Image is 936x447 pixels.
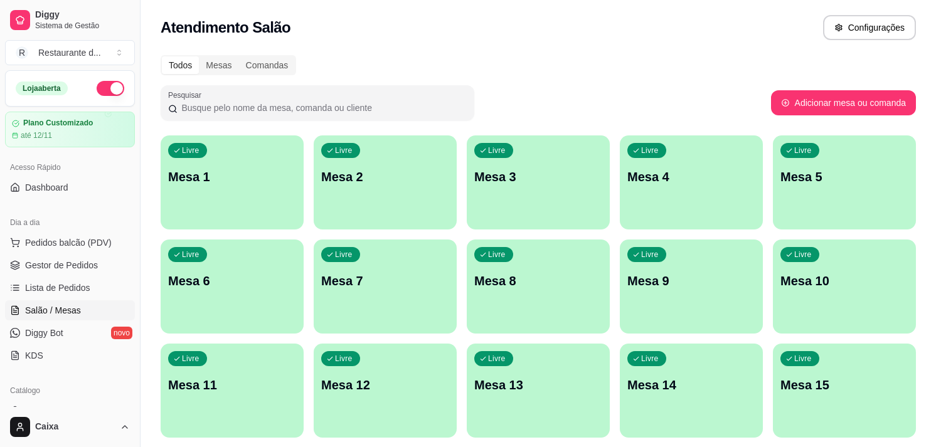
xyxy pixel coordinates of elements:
[182,354,199,364] p: Livre
[199,56,238,74] div: Mesas
[467,135,610,229] button: LivreMesa 3
[321,376,449,394] p: Mesa 12
[5,345,135,365] a: KDS
[794,250,812,260] p: Livre
[35,421,115,433] span: Caixa
[627,168,755,186] p: Mesa 4
[794,354,812,364] p: Livre
[474,376,602,394] p: Mesa 13
[620,344,763,438] button: LivreMesa 14
[467,239,610,334] button: LivreMesa 8
[25,327,63,339] span: Diggy Bot
[239,56,295,74] div: Comandas
[5,381,135,401] div: Catálogo
[5,401,135,421] a: Produtos
[620,239,763,334] button: LivreMesa 9
[5,177,135,197] a: Dashboard
[488,145,506,155] p: Livre
[178,102,467,114] input: Pesquisar
[641,354,659,364] p: Livre
[25,236,112,249] span: Pedidos balcão (PDV)
[25,259,98,271] span: Gestor de Pedidos
[780,376,908,394] p: Mesa 15
[35,9,130,21] span: Diggy
[780,272,908,290] p: Mesa 10
[162,56,199,74] div: Todos
[488,354,506,364] p: Livre
[25,181,68,194] span: Dashboard
[771,90,916,115] button: Adicionar mesa ou comanda
[488,250,506,260] p: Livre
[161,239,304,334] button: LivreMesa 6
[5,278,135,298] a: Lista de Pedidos
[97,81,124,96] button: Alterar Status
[5,213,135,233] div: Dia a dia
[335,145,353,155] p: Livre
[5,40,135,65] button: Select a team
[773,135,916,229] button: LivreMesa 5
[5,255,135,275] a: Gestor de Pedidos
[16,46,28,59] span: R
[620,135,763,229] button: LivreMesa 4
[773,344,916,438] button: LivreMesa 15
[627,272,755,290] p: Mesa 9
[25,404,60,417] span: Produtos
[21,130,52,140] article: até 12/11
[474,272,602,290] p: Mesa 8
[25,349,43,362] span: KDS
[627,376,755,394] p: Mesa 14
[168,376,296,394] p: Mesa 11
[5,157,135,177] div: Acesso Rápido
[321,168,449,186] p: Mesa 2
[5,300,135,320] a: Salão / Mesas
[314,344,457,438] button: LivreMesa 12
[335,354,353,364] p: Livre
[5,112,135,147] a: Plano Customizadoaté 12/11
[467,344,610,438] button: LivreMesa 13
[16,82,68,95] div: Loja aberta
[161,135,304,229] button: LivreMesa 1
[321,272,449,290] p: Mesa 7
[314,239,457,334] button: LivreMesa 7
[794,145,812,155] p: Livre
[182,250,199,260] p: Livre
[25,281,90,294] span: Lista de Pedidos
[823,15,916,40] button: Configurações
[474,168,602,186] p: Mesa 3
[168,272,296,290] p: Mesa 6
[168,90,206,100] label: Pesquisar
[641,145,659,155] p: Livre
[5,412,135,442] button: Caixa
[161,18,290,38] h2: Atendimento Salão
[5,323,135,343] a: Diggy Botnovo
[23,118,93,128] article: Plano Customizado
[314,135,457,229] button: LivreMesa 2
[641,250,659,260] p: Livre
[168,168,296,186] p: Mesa 1
[5,5,135,35] a: DiggySistema de Gestão
[161,344,304,438] button: LivreMesa 11
[335,250,353,260] p: Livre
[5,233,135,253] button: Pedidos balcão (PDV)
[773,239,916,334] button: LivreMesa 10
[35,21,130,31] span: Sistema de Gestão
[182,145,199,155] p: Livre
[780,168,908,186] p: Mesa 5
[38,46,101,59] div: Restaurante d ...
[25,304,81,317] span: Salão / Mesas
